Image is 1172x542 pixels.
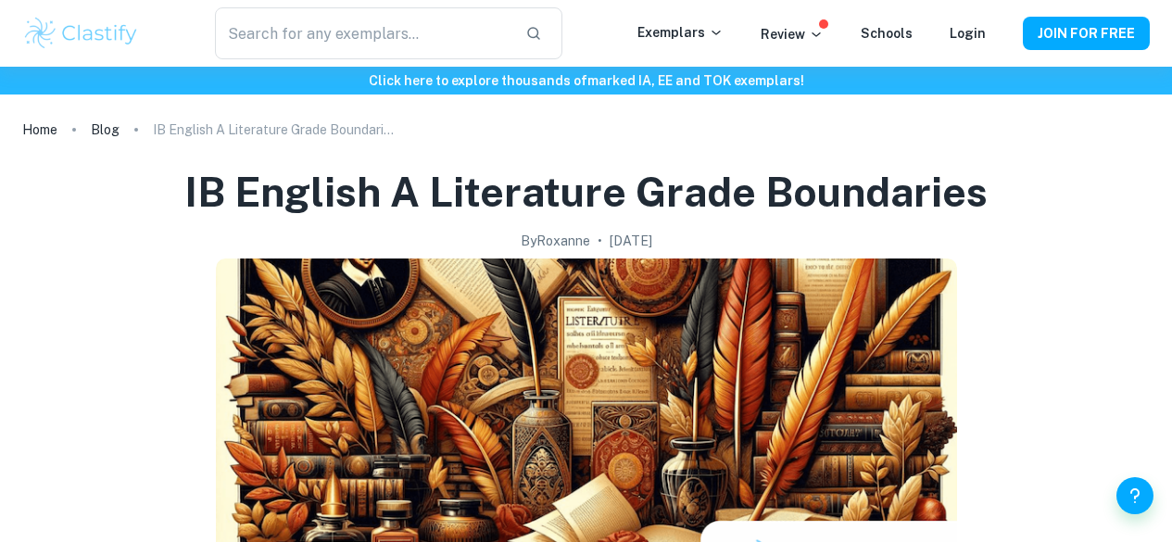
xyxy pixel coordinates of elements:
[22,15,140,52] img: Clastify logo
[184,165,988,220] h1: IB English A Literature Grade Boundaries
[153,120,394,140] p: IB English A Literature Grade Boundaries
[4,70,1168,91] h6: Click here to explore thousands of marked IA, EE and TOK exemplars !
[610,231,652,251] h2: [DATE]
[91,117,120,143] a: Blog
[1023,17,1150,50] button: JOIN FOR FREE
[1116,477,1153,514] button: Help and Feedback
[521,231,590,251] h2: By Roxanne
[598,231,602,251] p: •
[861,26,913,41] a: Schools
[215,7,511,59] input: Search for any exemplars...
[950,26,986,41] a: Login
[637,22,724,43] p: Exemplars
[22,117,57,143] a: Home
[761,24,824,44] p: Review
